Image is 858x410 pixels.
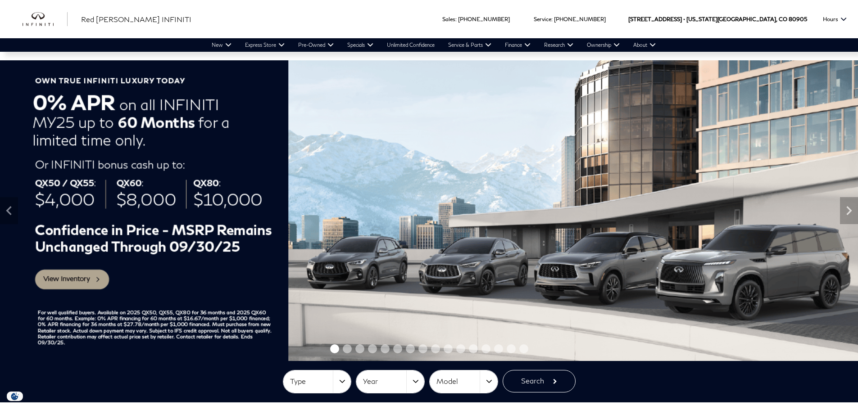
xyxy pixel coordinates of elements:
span: Go to slide 8 [418,344,427,353]
a: infiniti [23,12,68,27]
button: Model [430,370,498,393]
a: [STREET_ADDRESS] • [US_STATE][GEOGRAPHIC_DATA], CO 80905 [628,16,807,23]
span: Go to slide 16 [519,344,528,353]
a: Pre-Owned [291,38,340,52]
a: Service & Parts [441,38,498,52]
img: Opt-Out Icon [5,392,25,401]
span: Go to slide 7 [406,344,415,353]
div: Next [840,197,858,224]
span: Go to slide 11 [456,344,465,353]
span: Go to slide 9 [431,344,440,353]
span: Go to slide 1 [330,344,339,353]
span: Go to slide 10 [444,344,453,353]
img: INFINITI [23,12,68,27]
span: Go to slide 4 [368,344,377,353]
span: : [551,16,553,23]
span: Service [534,16,551,23]
a: Ownership [580,38,626,52]
span: Model [436,374,480,389]
a: Finance [498,38,537,52]
span: : [455,16,457,23]
span: Sales [442,16,455,23]
a: New [205,38,238,52]
button: Type [283,370,351,393]
section: Click to Open Cookie Consent Modal [5,392,25,401]
a: Express Store [238,38,291,52]
span: Go to slide 13 [481,344,490,353]
a: [PHONE_NUMBER] [554,16,606,23]
a: Specials [340,38,380,52]
button: Year [356,370,424,393]
span: Red [PERSON_NAME] INFINITI [81,15,191,23]
a: Unlimited Confidence [380,38,441,52]
span: Year [363,374,406,389]
a: About [626,38,663,52]
button: Search [503,370,576,392]
span: Go to slide 15 [507,344,516,353]
span: Go to slide 2 [343,344,352,353]
span: Go to slide 3 [355,344,364,353]
span: Go to slide 5 [381,344,390,353]
nav: Main Navigation [205,38,663,52]
a: [PHONE_NUMBER] [458,16,510,23]
a: Red [PERSON_NAME] INFINITI [81,14,191,25]
span: Type [290,374,333,389]
a: Research [537,38,580,52]
span: Go to slide 12 [469,344,478,353]
span: Go to slide 6 [393,344,402,353]
span: Go to slide 14 [494,344,503,353]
